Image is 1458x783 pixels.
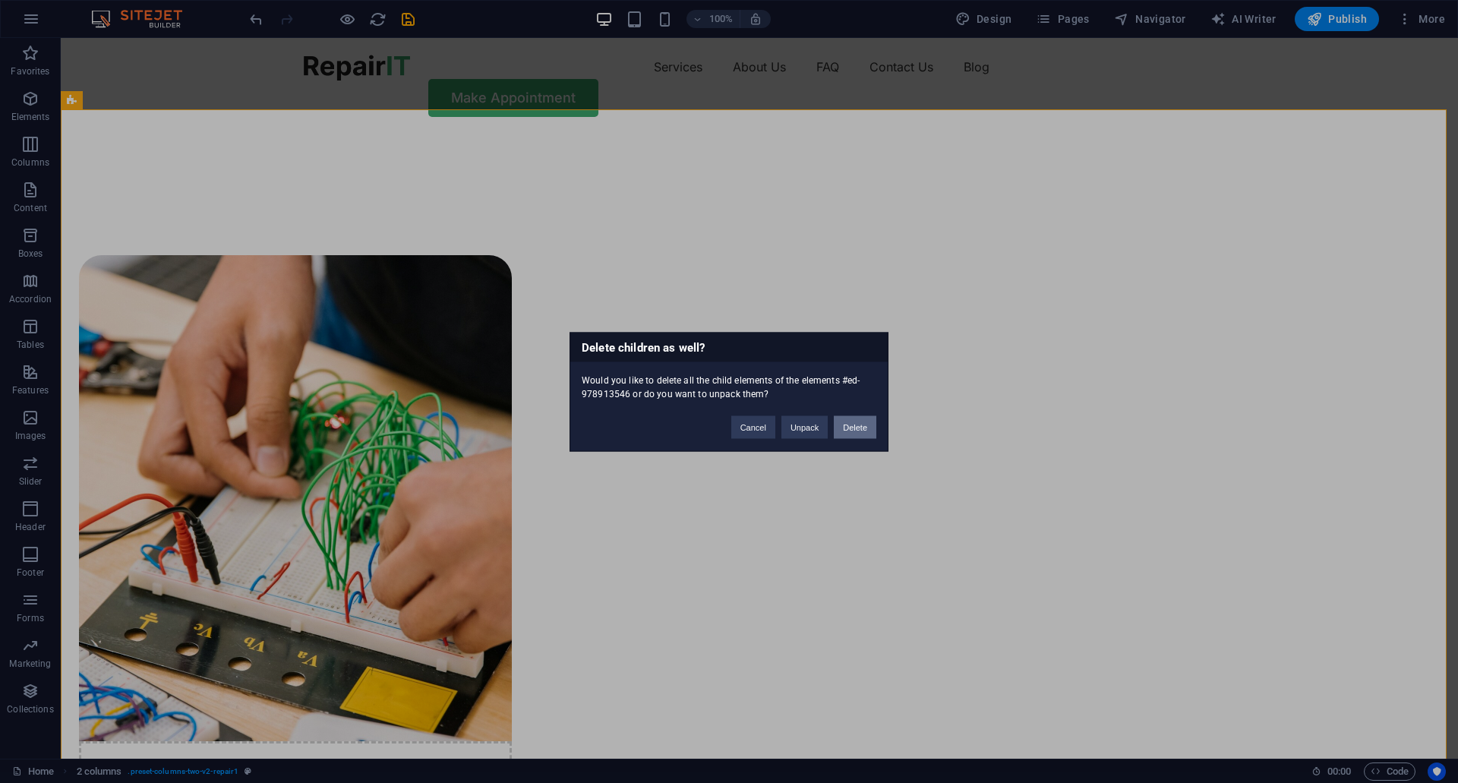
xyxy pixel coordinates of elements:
button: Cancel [731,415,775,438]
button: Delete [834,415,876,438]
h3: Delete children as well? [570,333,888,362]
button: Unpack [781,415,828,438]
div: Would you like to delete all the child elements of the elements #ed-978913546 or do you want to u... [570,362,888,400]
